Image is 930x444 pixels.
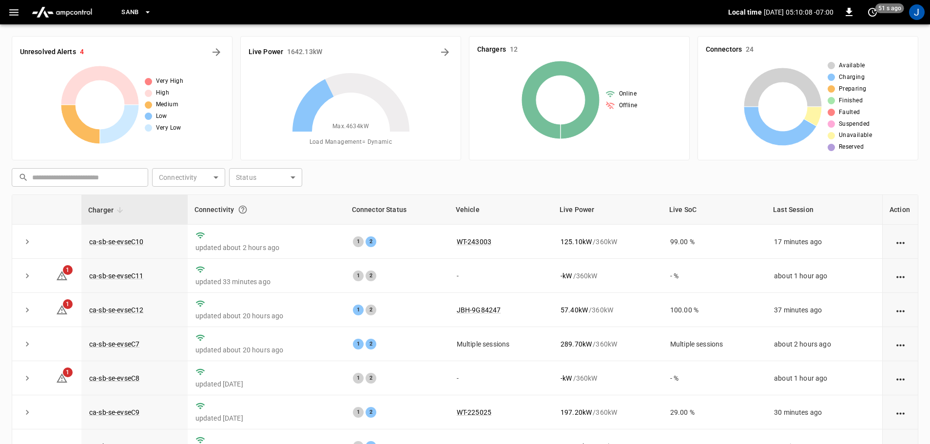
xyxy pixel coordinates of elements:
h6: Unresolved Alerts [20,47,76,58]
span: 1 [63,265,73,275]
a: ca-sb-se-evseC10 [89,238,143,246]
th: Connector Status [345,195,449,225]
div: 2 [366,373,376,384]
span: Online [619,89,637,99]
th: Vehicle [449,195,553,225]
td: about 1 hour ago [766,361,882,395]
td: - [449,361,553,395]
button: SanB [117,3,155,22]
span: 1 [63,367,73,377]
span: Available [839,61,865,71]
div: profile-icon [909,4,925,20]
img: ampcontrol.io logo [28,3,96,21]
td: 99.00 % [662,225,766,259]
div: action cell options [894,339,907,349]
div: / 360 kW [561,237,655,247]
div: 2 [366,339,376,349]
td: - [449,259,553,293]
td: 37 minutes ago [766,293,882,327]
a: ca-sb-se-evseC11 [89,272,143,280]
a: WT-225025 [457,408,491,416]
p: updated [DATE] [195,413,337,423]
p: updated 33 minutes ago [195,277,337,287]
p: 125.10 kW [561,237,592,247]
div: / 360 kW [561,271,655,281]
th: Live SoC [662,195,766,225]
td: Multiple sessions [662,327,766,361]
span: Unavailable [839,131,872,140]
td: 17 minutes ago [766,225,882,259]
div: 1 [353,236,364,247]
th: Live Power [553,195,662,225]
td: about 2 hours ago [766,327,882,361]
div: 1 [353,305,364,315]
a: ca-sb-se-evseC8 [89,374,139,382]
div: 2 [366,407,376,418]
div: action cell options [894,237,907,247]
a: 1 [56,271,68,279]
span: High [156,88,170,98]
span: Reserved [839,142,864,152]
p: updated about 2 hours ago [195,243,337,252]
a: 1 [56,374,68,382]
h6: 4 [80,47,84,58]
div: action cell options [894,305,907,315]
button: Energy Overview [437,44,453,60]
td: 29.00 % [662,395,766,429]
h6: Connectors [706,44,742,55]
th: Action [882,195,918,225]
div: 1 [353,407,364,418]
a: JBH-9G84247 [457,306,501,314]
span: SanB [121,7,139,18]
button: expand row [20,303,35,317]
div: / 360 kW [561,407,655,417]
h6: Chargers [477,44,506,55]
div: action cell options [894,271,907,281]
div: / 360 kW [561,373,655,383]
button: expand row [20,371,35,386]
button: expand row [20,405,35,420]
a: WT-243003 [457,238,491,246]
a: ca-sb-se-evseC7 [89,340,139,348]
span: Very High [156,77,184,86]
a: ca-sb-se-evseC9 [89,408,139,416]
span: Finished [839,96,863,106]
div: 2 [366,270,376,281]
td: about 1 hour ago [766,259,882,293]
p: - kW [561,271,572,281]
div: Connectivity [194,201,338,218]
h6: 12 [510,44,518,55]
p: updated about 20 hours ago [195,345,337,355]
span: Preparing [839,84,867,94]
div: action cell options [894,373,907,383]
th: Last Session [766,195,882,225]
div: 2 [366,236,376,247]
span: 1 [63,299,73,309]
h6: Live Power [249,47,283,58]
td: - % [662,361,766,395]
span: Charger [88,204,126,216]
span: Very Low [156,123,181,133]
div: / 360 kW [561,339,655,349]
p: Local time [728,7,762,17]
p: 289.70 kW [561,339,592,349]
span: Medium [156,100,178,110]
div: 1 [353,373,364,384]
h6: 1642.13 kW [287,47,322,58]
span: Max. 4634 kW [332,122,369,132]
div: action cell options [894,407,907,417]
button: expand row [20,234,35,249]
div: 1 [353,339,364,349]
p: updated [DATE] [195,379,337,389]
td: 30 minutes ago [766,395,882,429]
td: 100.00 % [662,293,766,327]
p: 57.40 kW [561,305,588,315]
button: expand row [20,269,35,283]
div: / 360 kW [561,305,655,315]
span: 51 s ago [875,3,904,13]
button: set refresh interval [865,4,880,20]
span: Offline [619,101,638,111]
button: expand row [20,337,35,351]
h6: 24 [746,44,754,55]
a: 1 [56,306,68,313]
